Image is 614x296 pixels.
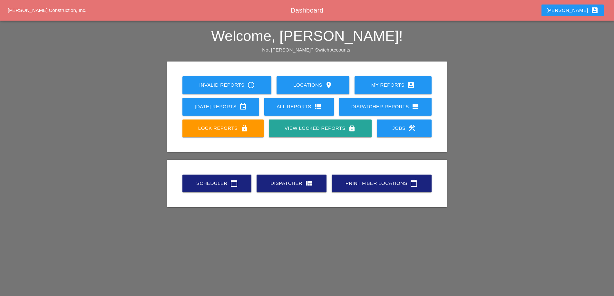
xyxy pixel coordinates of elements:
[239,103,247,110] i: event
[591,6,599,14] i: account_box
[407,81,415,89] i: account_box
[408,124,416,132] i: construction
[264,98,334,116] a: All Reports
[269,119,371,137] a: View Locked Reports
[325,81,333,89] i: location_on
[193,179,241,187] div: Scheduler
[182,98,259,116] a: [DATE] Reports
[541,5,604,16] button: [PERSON_NAME]
[182,175,251,192] a: Scheduler
[342,179,421,187] div: Print Fiber Locations
[291,7,323,14] span: Dashboard
[387,124,421,132] div: Jobs
[287,81,339,89] div: Locations
[332,175,432,192] a: Print Fiber Locations
[377,119,432,137] a: Jobs
[257,175,326,192] a: Dispatcher
[365,81,421,89] div: My Reports
[277,76,349,94] a: Locations
[339,98,432,116] a: Dispatcher Reports
[193,124,253,132] div: Lock Reports
[193,81,261,89] div: Invalid Reports
[410,179,418,187] i: calendar_today
[230,179,238,187] i: calendar_today
[247,81,255,89] i: error_outline
[240,124,248,132] i: lock
[305,179,313,187] i: view_quilt
[267,179,316,187] div: Dispatcher
[182,119,264,137] a: Lock Reports
[314,103,322,110] i: view_list
[349,103,421,110] div: Dispatcher Reports
[8,7,86,13] a: [PERSON_NAME] Construction, Inc.
[547,6,599,14] div: [PERSON_NAME]
[262,47,313,53] span: Not [PERSON_NAME]?
[412,103,419,110] i: view_list
[182,76,271,94] a: Invalid Reports
[315,47,350,53] a: Switch Accounts
[279,124,361,132] div: View Locked Reports
[193,103,249,110] div: [DATE] Reports
[275,103,324,110] div: All Reports
[348,124,356,132] i: lock
[355,76,432,94] a: My Reports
